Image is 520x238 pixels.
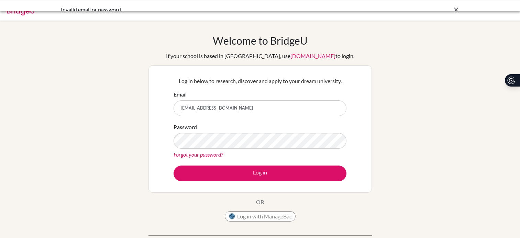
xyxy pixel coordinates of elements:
[174,123,197,131] label: Password
[290,53,335,59] a: [DOMAIN_NAME]
[61,5,356,14] div: Invalid email or password.
[166,52,354,60] div: If your school is based in [GEOGRAPHIC_DATA], use to login.
[225,211,296,222] button: Log in with ManageBac
[174,77,346,85] p: Log in below to research, discover and apply to your dream university.
[256,198,264,206] p: OR
[174,90,187,99] label: Email
[174,151,223,158] a: Forgot your password?
[174,166,346,181] button: Log in
[213,34,308,47] h1: Welcome to BridgeU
